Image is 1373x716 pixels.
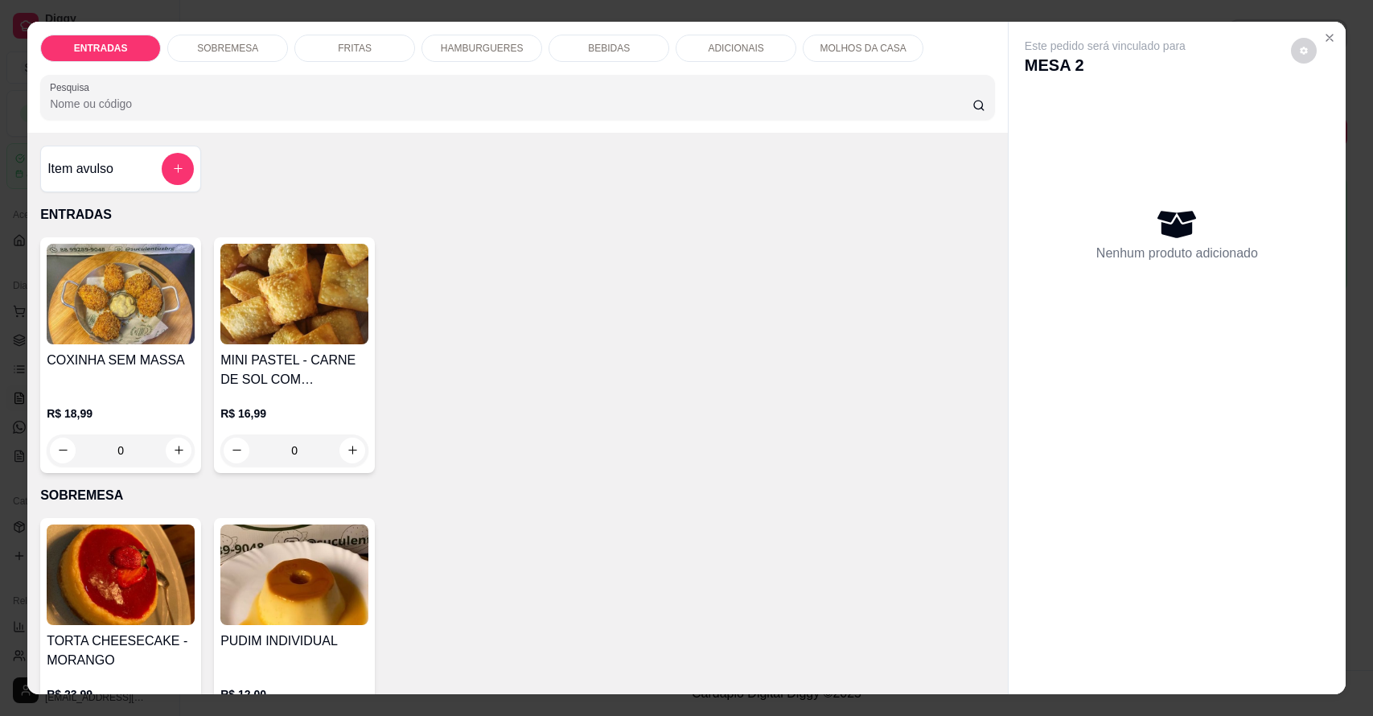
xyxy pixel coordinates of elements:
p: R$ 18,99 [47,405,195,422]
p: ENTRADAS [40,205,995,224]
button: add-separate-item [162,153,194,185]
p: SOBREMESA [40,486,995,505]
h4: TORTA CHEESECAKE - MORANGO [47,632,195,670]
input: Pesquisa [50,96,972,112]
img: product-image [220,244,368,344]
label: Pesquisa [50,80,95,94]
p: Nenhum produto adicionado [1096,244,1258,263]
p: FRITAS [338,42,372,55]
p: Este pedido será vinculado para [1025,38,1186,54]
img: product-image [220,525,368,625]
img: product-image [47,525,195,625]
p: MESA 2 [1025,54,1186,76]
p: R$ 23,99 [47,686,195,702]
button: decrease-product-quantity [50,438,76,463]
p: R$ 16,99 [220,405,368,422]
button: decrease-product-quantity [1291,38,1317,64]
button: increase-product-quantity [339,438,365,463]
h4: COXINHA SEM MASSA [47,351,195,370]
p: SOBREMESA [197,42,258,55]
h4: PUDIM INDIVIDUAL [220,632,368,651]
p: R$ 12,00 [220,686,368,702]
p: BEBIDAS [588,42,630,55]
button: Close [1317,25,1342,51]
button: increase-product-quantity [166,438,191,463]
h4: MINI PASTEL - CARNE DE SOL COM REQUEIJÃO CREMOSO [220,351,368,389]
img: product-image [47,244,195,344]
p: ADICIONAIS [708,42,763,55]
p: HAMBURGUERES [441,42,524,55]
h4: Item avulso [47,159,113,179]
p: MOLHOS DA CASA [820,42,906,55]
p: ENTRADAS [74,42,128,55]
button: decrease-product-quantity [224,438,249,463]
